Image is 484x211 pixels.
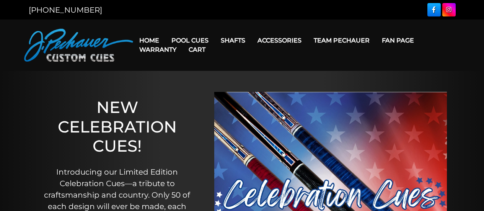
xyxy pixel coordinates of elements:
[183,40,212,59] a: Cart
[24,29,133,62] img: Pechauer Custom Cues
[133,40,183,59] a: Warranty
[251,31,308,50] a: Accessories
[29,5,102,15] a: [PHONE_NUMBER]
[165,31,215,50] a: Pool Cues
[308,31,376,50] a: Team Pechauer
[40,98,194,155] h1: NEW CELEBRATION CUES!
[133,31,165,50] a: Home
[215,31,251,50] a: Shafts
[376,31,420,50] a: Fan Page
